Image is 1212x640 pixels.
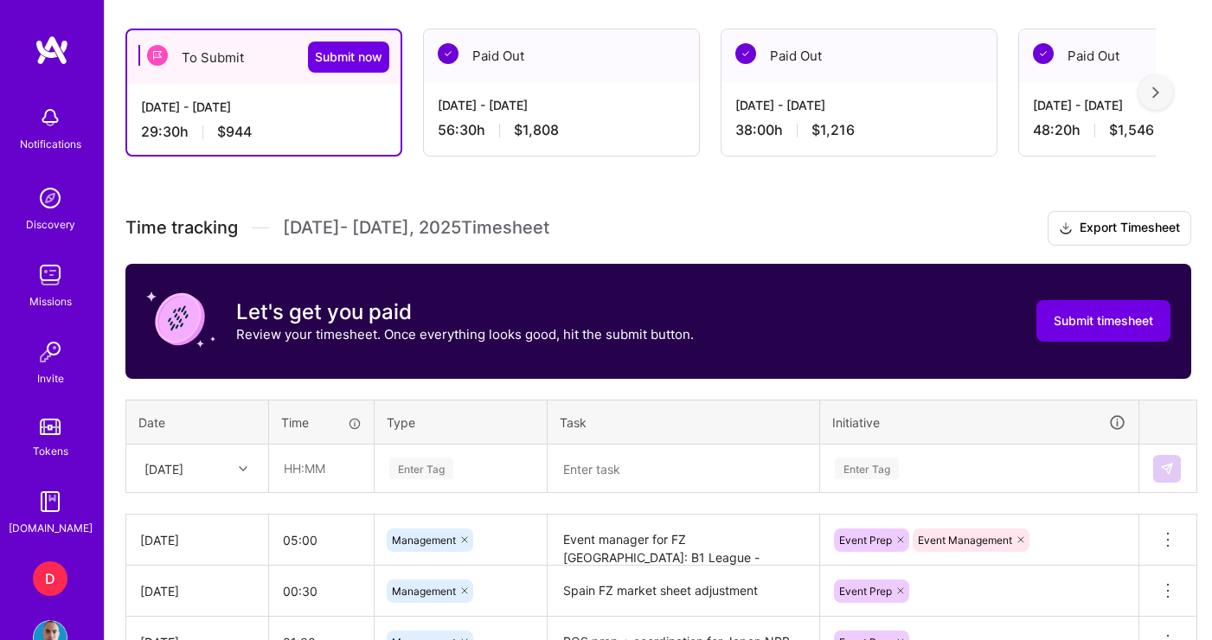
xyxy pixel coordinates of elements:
[438,96,685,114] div: [DATE] - [DATE]
[141,98,387,116] div: [DATE] - [DATE]
[721,29,997,82] div: Paid Out
[811,121,855,139] span: $1,216
[140,582,254,600] div: [DATE]
[438,121,685,139] div: 56:30 h
[236,325,694,343] p: Review your timesheet. Once everything looks good, hit the submit button.
[33,442,68,460] div: Tokens
[549,567,818,615] textarea: Spain FZ market sheet adjustment
[29,292,72,310] div: Missions
[1036,300,1170,342] button: Submit timesheet
[33,561,67,596] div: D
[1160,462,1174,476] img: Submit
[33,258,67,292] img: teamwork
[549,516,818,565] textarea: Event manager for FZ [GEOGRAPHIC_DATA]: B1 League - Utsunomiya Brex vs Chiba Jets + ROS prep
[281,413,362,432] div: Time
[144,459,183,477] div: [DATE]
[37,369,64,387] div: Invite
[1059,220,1073,238] i: icon Download
[438,43,459,64] img: Paid Out
[20,135,81,153] div: Notifications
[839,534,892,547] span: Event Prep
[835,455,899,482] div: Enter Tag
[1109,121,1154,139] span: $1,546
[514,121,559,139] span: $1,808
[147,45,168,66] img: To Submit
[1152,86,1159,99] img: right
[270,445,373,491] input: HH:MM
[839,585,892,598] span: Event Prep
[424,29,699,82] div: Paid Out
[125,217,238,239] span: Time tracking
[315,48,382,66] span: Submit now
[33,181,67,215] img: discovery
[1033,43,1054,64] img: Paid Out
[918,534,1012,547] span: Event Management
[146,285,215,354] img: coin
[392,585,456,598] span: Management
[33,484,67,519] img: guide book
[375,400,548,445] th: Type
[35,35,69,66] img: logo
[9,519,93,537] div: [DOMAIN_NAME]
[832,413,1126,432] div: Initiative
[239,464,247,473] i: icon Chevron
[26,215,75,234] div: Discovery
[33,100,67,135] img: bell
[33,335,67,369] img: Invite
[735,121,983,139] div: 38:00 h
[236,299,694,325] h3: Let's get you paid
[548,400,820,445] th: Task
[29,561,72,596] a: D
[141,123,387,141] div: 29:30 h
[735,43,756,64] img: Paid Out
[1054,312,1153,330] span: Submit timesheet
[126,400,269,445] th: Date
[269,517,374,563] input: HH:MM
[269,568,374,614] input: HH:MM
[217,123,252,141] span: $944
[389,455,453,482] div: Enter Tag
[392,534,456,547] span: Management
[1048,211,1191,246] button: Export Timesheet
[140,531,254,549] div: [DATE]
[735,96,983,114] div: [DATE] - [DATE]
[127,30,401,84] div: To Submit
[40,419,61,435] img: tokens
[308,42,389,73] button: Submit now
[283,217,549,239] span: [DATE] - [DATE] , 2025 Timesheet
